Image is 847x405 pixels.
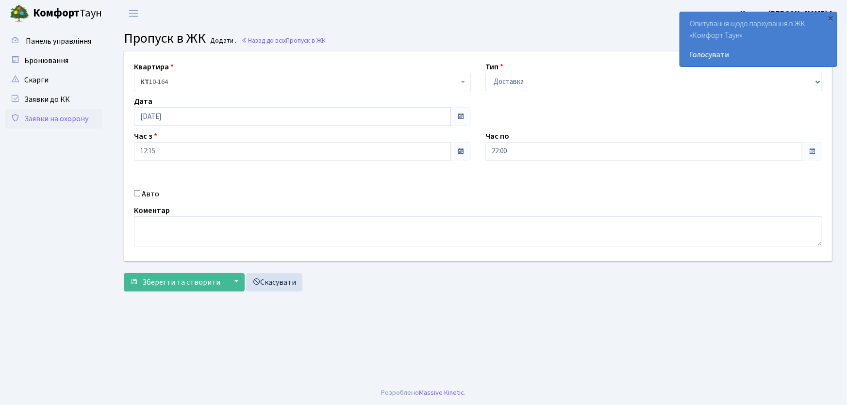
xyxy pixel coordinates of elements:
[124,273,227,292] button: Зберегти та створити
[485,130,509,142] label: Час по
[419,388,465,398] a: Massive Kinetic
[134,96,152,107] label: Дата
[140,77,149,87] b: КТ
[5,70,102,90] a: Скарги
[33,5,102,22] span: Таун
[209,37,237,45] small: Додати .
[826,13,836,23] div: ×
[26,36,91,47] span: Панель управління
[485,61,503,73] label: Тип
[246,273,302,292] a: Скасувати
[740,8,835,19] a: Цитрус [PERSON_NAME] А.
[5,32,102,51] a: Панель управління
[10,4,29,23] img: logo.png
[5,90,102,109] a: Заявки до КК
[134,130,157,142] label: Час з
[5,51,102,70] a: Бронювання
[5,109,102,129] a: Заявки на охорону
[690,49,827,61] a: Голосувати
[142,277,220,288] span: Зберегти та створити
[124,29,206,48] span: Пропуск в ЖК
[134,73,471,91] span: <b>КТ</b>&nbsp;&nbsp;&nbsp;&nbsp;10-164
[140,77,459,87] span: <b>КТ</b>&nbsp;&nbsp;&nbsp;&nbsp;10-164
[382,388,466,398] div: Розроблено .
[680,12,837,66] div: Опитування щодо паркування в ЖК «Комфорт Таун»
[241,36,326,45] a: Назад до всіхПропуск в ЖК
[142,188,159,200] label: Авто
[134,205,170,216] label: Коментар
[286,36,326,45] span: Пропуск в ЖК
[33,5,80,21] b: Комфорт
[134,61,174,73] label: Квартира
[121,5,146,21] button: Переключити навігацію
